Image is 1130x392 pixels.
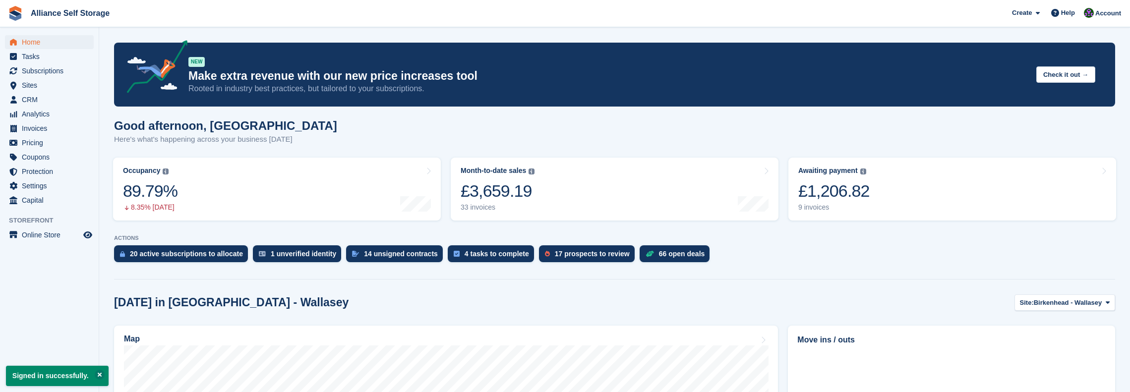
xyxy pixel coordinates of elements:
span: Capital [22,193,81,207]
a: menu [5,136,94,150]
div: 89.79% [123,181,178,201]
span: Create [1012,8,1032,18]
span: CRM [22,93,81,107]
p: ACTIONS [114,235,1115,241]
span: Home [22,35,81,49]
div: Awaiting payment [798,167,858,175]
a: 66 open deals [640,245,715,267]
div: 14 unsigned contracts [364,250,438,258]
p: Signed in successfully. [6,366,109,386]
div: 17 prospects to review [555,250,630,258]
p: Rooted in industry best practices, but tailored to your subscriptions. [188,83,1028,94]
span: Protection [22,165,81,178]
span: Site: [1020,298,1034,308]
img: prospect-51fa495bee0391a8d652442698ab0144808aea92771e9ea1ae160a38d050c398.svg [545,251,550,257]
a: menu [5,50,94,63]
span: Sites [22,78,81,92]
div: Month-to-date sales [461,167,526,175]
span: Storefront [9,216,99,225]
p: Here's what's happening across your business [DATE] [114,134,337,145]
div: 33 invoices [461,203,535,212]
img: active_subscription_to_allocate_icon-d502201f5373d7db506a760aba3b589e785aa758c864c3986d89f69b8ff3... [120,251,125,257]
a: Preview store [82,229,94,241]
h1: Good afternoon, [GEOGRAPHIC_DATA] [114,119,337,132]
h2: Map [124,335,140,343]
img: Romilly Norton [1084,8,1094,18]
span: Pricing [22,136,81,150]
a: 4 tasks to complete [448,245,539,267]
div: £1,206.82 [798,181,870,201]
span: Account [1095,8,1121,18]
a: menu [5,35,94,49]
span: Birkenhead - Wallasey [1034,298,1102,308]
a: 17 prospects to review [539,245,640,267]
a: menu [5,165,94,178]
div: 1 unverified identity [271,250,336,258]
button: Check it out → [1036,66,1095,83]
a: menu [5,93,94,107]
a: menu [5,179,94,193]
a: 20 active subscriptions to allocate [114,245,253,267]
span: Coupons [22,150,81,164]
div: 20 active subscriptions to allocate [130,250,243,258]
a: menu [5,150,94,164]
span: Subscriptions [22,64,81,78]
img: deal-1b604bf984904fb50ccaf53a9ad4b4a5d6e5aea283cecdc64d6e3604feb123c2.svg [646,250,654,257]
a: menu [5,78,94,92]
img: icon-info-grey-7440780725fd019a000dd9b08b2336e03edf1995a4989e88bcd33f0948082b44.svg [529,168,535,174]
div: 4 tasks to complete [465,250,529,258]
a: menu [5,193,94,207]
a: Month-to-date sales £3,659.19 33 invoices [451,158,778,221]
h2: [DATE] in [GEOGRAPHIC_DATA] - Wallasey [114,296,349,309]
button: Site: Birkenhead - Wallasey [1014,294,1115,311]
span: Help [1061,8,1075,18]
a: 14 unsigned contracts [346,245,448,267]
div: 66 open deals [659,250,705,258]
img: task-75834270c22a3079a89374b754ae025e5fb1db73e45f91037f5363f120a921f8.svg [454,251,460,257]
a: Alliance Self Storage [27,5,114,21]
img: contract_signature_icon-13c848040528278c33f63329250d36e43548de30e8caae1d1a13099fd9432cc5.svg [352,251,359,257]
img: stora-icon-8386f47178a22dfd0bd8f6a31ec36ba5ce8667c1dd55bd0f319d3a0aa187defe.svg [8,6,23,21]
div: 8.35% [DATE] [123,203,178,212]
div: Occupancy [123,167,160,175]
img: icon-info-grey-7440780725fd019a000dd9b08b2336e03edf1995a4989e88bcd33f0948082b44.svg [163,168,169,174]
a: menu [5,64,94,78]
span: Invoices [22,121,81,135]
a: menu [5,121,94,135]
p: Make extra revenue with our new price increases tool [188,69,1028,83]
div: £3,659.19 [461,181,535,201]
a: menu [5,107,94,121]
img: verify_identity-adf6edd0f0f0b5bbfe63781bf79b02c33cf7c696d77639b501bdc392416b5a36.svg [259,251,266,257]
a: menu [5,228,94,242]
span: Online Store [22,228,81,242]
h2: Move ins / outs [797,334,1106,346]
div: NEW [188,57,205,67]
a: 1 unverified identity [253,245,346,267]
img: icon-info-grey-7440780725fd019a000dd9b08b2336e03edf1995a4989e88bcd33f0948082b44.svg [860,168,866,174]
span: Analytics [22,107,81,121]
a: Awaiting payment £1,206.82 9 invoices [788,158,1116,221]
div: 9 invoices [798,203,870,212]
span: Tasks [22,50,81,63]
img: price-adjustments-announcement-icon-8257ccfd72463d97f412b2fc003d46551f7dbcb40ab6d574587a9cd5c0d94... [119,40,188,97]
a: Occupancy 89.79% 8.35% [DATE] [113,158,441,221]
span: Settings [22,179,81,193]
